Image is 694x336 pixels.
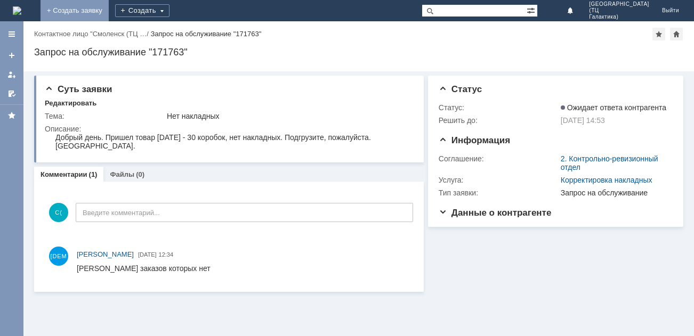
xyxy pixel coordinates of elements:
[115,4,170,17] div: Создать
[652,28,665,40] div: Добавить в избранное
[49,203,68,222] span: С(
[439,103,559,112] div: Статус:
[439,84,482,94] span: Статус
[45,84,112,94] span: Суть заявки
[13,6,21,15] img: logo
[670,28,683,40] div: Сделать домашней страницей
[13,6,21,15] a: Перейти на домашнюю страницу
[34,47,683,58] div: Запрос на обслуживание "171763"
[45,112,165,120] div: Тема:
[138,251,157,258] span: [DATE]
[77,250,134,258] span: [PERSON_NAME]
[439,135,510,145] span: Информация
[3,85,20,102] a: Мои согласования
[45,99,96,108] div: Редактировать
[3,47,20,64] a: Создать заявку
[439,189,559,197] div: Тип заявки:
[45,125,411,133] div: Описание:
[589,14,649,20] span: Галактика)
[34,30,147,38] a: Контактное лицо "Смоленск (ТЦ …
[41,170,87,178] a: Комментарии
[77,249,134,260] a: [PERSON_NAME]
[159,251,174,258] span: 12:34
[439,154,559,163] div: Соглашение:
[527,5,537,15] span: Расширенный поиск
[136,170,144,178] div: (0)
[167,112,409,120] div: Нет накладных
[561,116,605,125] span: [DATE] 14:53
[589,1,649,7] span: [GEOGRAPHIC_DATA]
[34,30,150,38] div: /
[561,103,666,112] span: Ожидает ответа контрагента
[110,170,134,178] a: Файлы
[561,176,652,184] a: Корректировка накладных
[561,189,668,197] div: Запрос на обслуживание
[150,30,261,38] div: Запрос на обслуживание "171763"
[561,154,658,171] a: 2. Контрольно-ревизионный отдел
[439,176,559,184] div: Услуга:
[439,208,552,218] span: Данные о контрагенте
[89,170,98,178] div: (1)
[589,7,649,14] span: (ТЦ
[3,66,20,83] a: Мои заявки
[439,116,559,125] div: Решить до:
